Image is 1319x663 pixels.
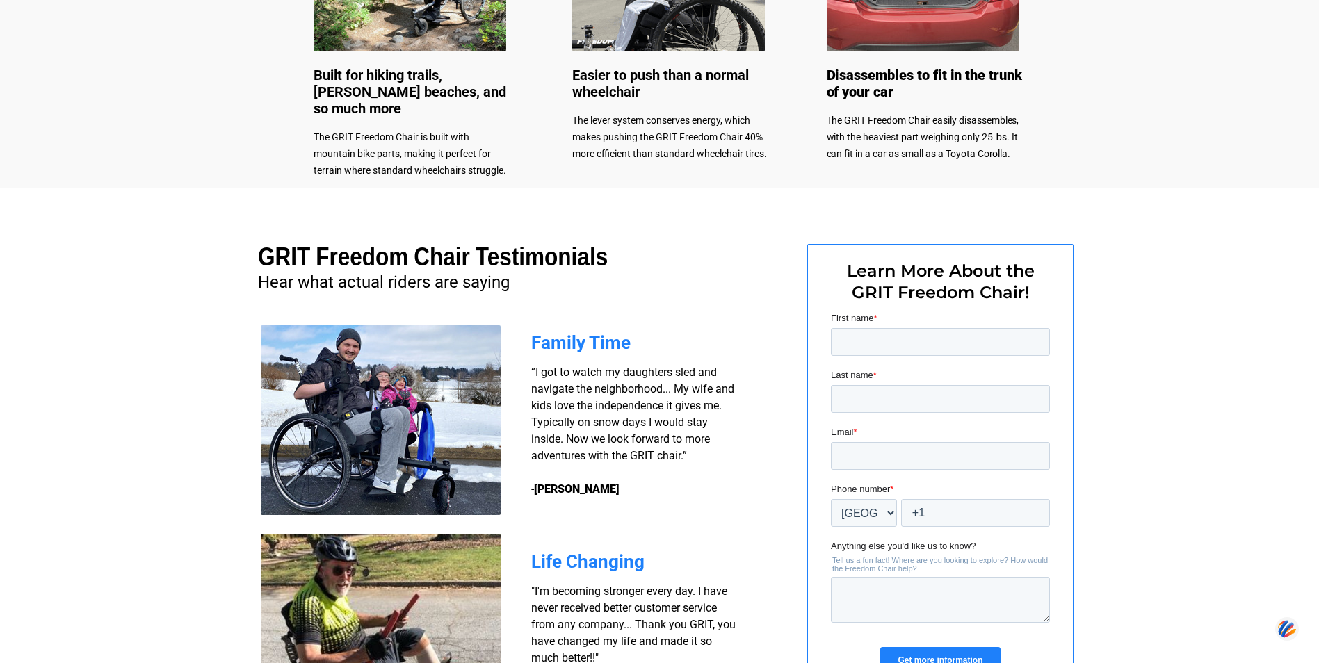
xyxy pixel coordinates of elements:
span: The GRIT Freedom Chair is built with mountain bike parts, making it perfect for terrain where sta... [314,131,506,176]
span: Disassembles to fit in the trunk of your car [827,67,1022,100]
span: Easier to push than a normal wheelchair [572,67,749,100]
span: Learn More About the GRIT Freedom Chair! [847,261,1035,302]
span: Hear what actual riders are saying [258,272,510,292]
span: Family Time [531,332,631,353]
span: Built for hiking trails, [PERSON_NAME] beaches, and so much more [314,67,506,117]
span: Life Changing [531,551,645,572]
span: GRIT Freedom Chair Testimonials [258,243,608,271]
span: The GRIT Freedom Chair easily disassembles, with the heaviest part weighing only 25 lbs. It can f... [827,115,1019,159]
strong: [PERSON_NAME] [534,482,620,496]
img: svg+xml;base64,PHN2ZyB3aWR0aD0iNDQiIGhlaWdodD0iNDQiIHZpZXdCb3g9IjAgMCA0NCA0NCIgZmlsbD0ibm9uZSIgeG... [1275,616,1299,642]
span: The lever system conserves energy, which makes pushing the GRIT Freedom Chair 40% more efficient ... [572,115,767,159]
span: “I got to watch my daughters sled and navigate the neighborhood... My wife and kids love the inde... [531,366,734,496]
